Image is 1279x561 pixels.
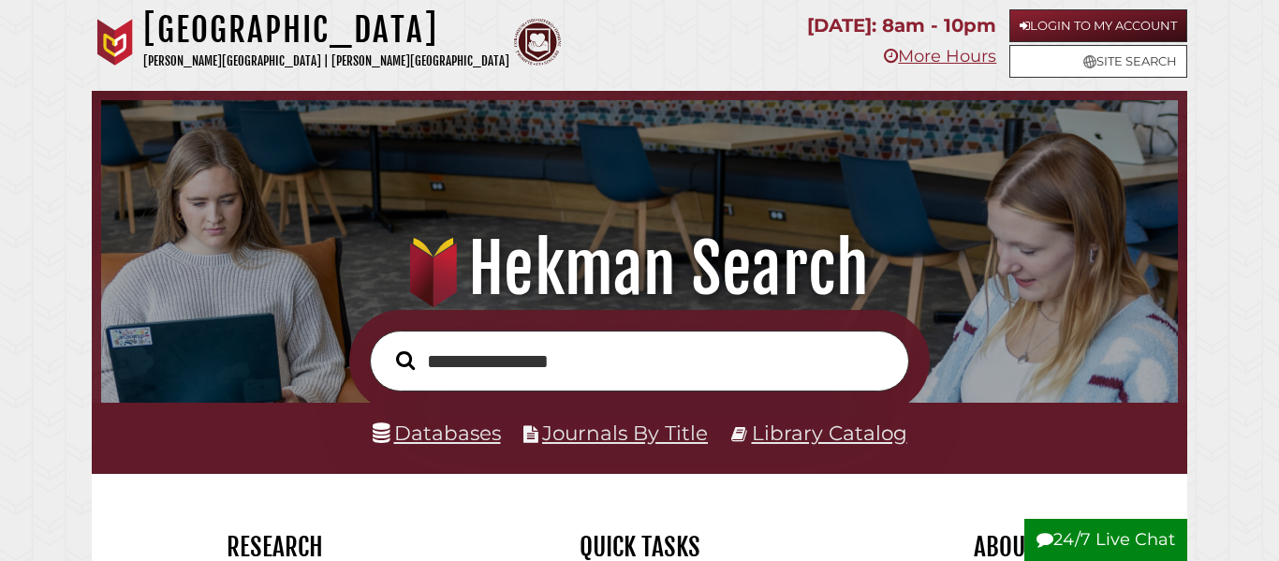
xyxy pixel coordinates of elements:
[752,421,907,445] a: Library Catalog
[1009,45,1187,78] a: Site Search
[396,350,415,371] i: Search
[514,19,561,66] img: Calvin Theological Seminary
[143,9,509,51] h1: [GEOGRAPHIC_DATA]
[92,19,139,66] img: Calvin University
[542,421,708,445] a: Journals By Title
[807,9,996,42] p: [DATE]: 8am - 10pm
[387,346,424,375] button: Search
[884,46,996,66] a: More Hours
[143,51,509,72] p: [PERSON_NAME][GEOGRAPHIC_DATA] | [PERSON_NAME][GEOGRAPHIC_DATA]
[120,228,1158,310] h1: Hekman Search
[373,421,501,445] a: Databases
[1009,9,1187,42] a: Login to My Account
